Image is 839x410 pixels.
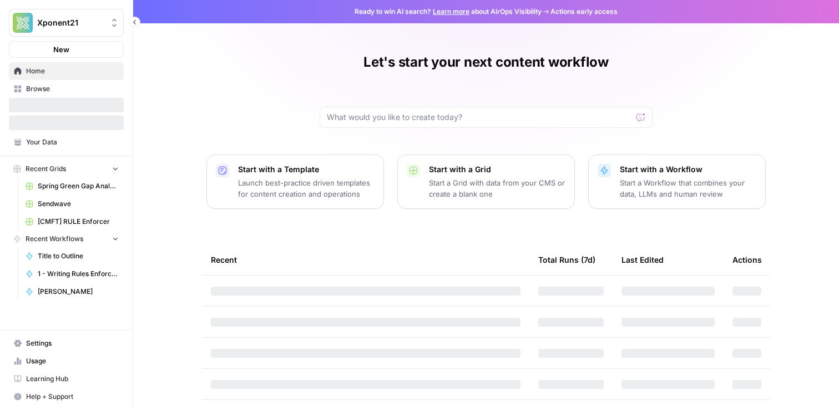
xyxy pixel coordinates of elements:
[429,164,565,175] p: Start with a Grid
[38,269,119,279] span: 1 - Writing Rules Enforcer (need to add internal links)
[363,53,609,71] h1: Let's start your next content workflow
[9,161,124,177] button: Recent Grids
[26,234,83,244] span: Recent Workflows
[21,177,124,195] a: Spring Green Gap Analysis Old
[21,195,124,213] a: Sendwave
[26,66,119,76] span: Home
[21,283,124,301] a: [PERSON_NAME]
[621,244,664,275] div: Last Edited
[355,7,542,17] span: Ready to win AI search? about AirOps Visibility
[550,7,618,17] span: Actions early access
[433,7,469,16] a: Learn more
[26,356,119,366] span: Usage
[26,164,66,174] span: Recent Grids
[620,177,756,199] p: Start a Workflow that combines your data, LLMs and human review
[37,17,104,28] span: Xponent21
[620,164,756,175] p: Start with a Workflow
[26,374,119,384] span: Learning Hub
[327,112,632,123] input: What would you like to create today?
[38,287,119,297] span: [PERSON_NAME]
[26,392,119,402] span: Help + Support
[21,213,124,231] a: [CMFT] RULE Enforcer
[206,154,384,209] button: Start with a TemplateLaunch best-practice driven templates for content creation and operations
[9,231,124,247] button: Recent Workflows
[9,62,124,80] a: Home
[9,388,124,406] button: Help + Support
[13,13,33,33] img: Xponent21 Logo
[9,352,124,370] a: Usage
[21,265,124,283] a: 1 - Writing Rules Enforcer (need to add internal links)
[397,154,575,209] button: Start with a GridStart a Grid with data from your CMS or create a blank one
[238,177,375,199] p: Launch best-practice driven templates for content creation and operations
[53,44,69,55] span: New
[38,217,119,227] span: [CMFT] RULE Enforcer
[9,133,124,151] a: Your Data
[211,244,520,275] div: Recent
[9,370,124,388] a: Learning Hub
[429,177,565,199] p: Start a Grid with data from your CMS or create a blank one
[538,244,595,275] div: Total Runs (7d)
[26,84,119,94] span: Browse
[38,199,119,209] span: Sendwave
[38,251,119,261] span: Title to Outline
[588,154,766,209] button: Start with a WorkflowStart a Workflow that combines your data, LLMs and human review
[26,338,119,348] span: Settings
[9,80,124,98] a: Browse
[21,247,124,265] a: Title to Outline
[9,334,124,352] a: Settings
[732,244,762,275] div: Actions
[238,164,375,175] p: Start with a Template
[9,41,124,58] button: New
[38,181,119,191] span: Spring Green Gap Analysis Old
[26,137,119,147] span: Your Data
[9,9,124,37] button: Workspace: Xponent21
